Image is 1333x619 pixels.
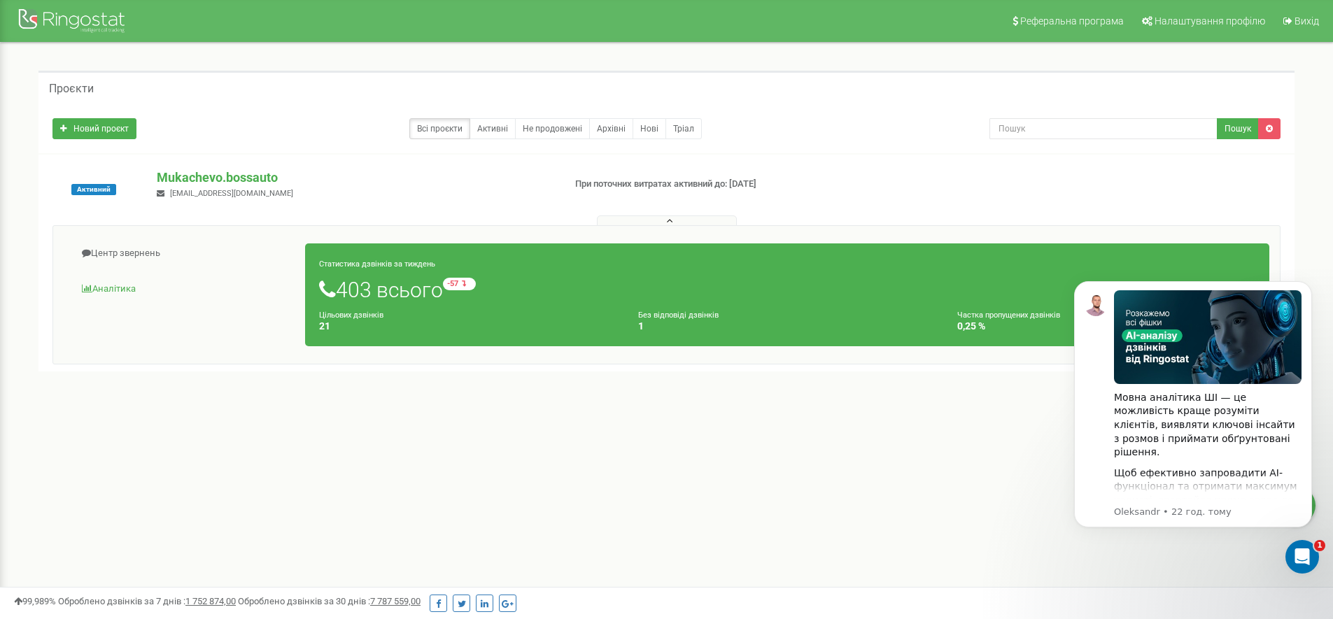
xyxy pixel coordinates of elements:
h4: 0,25 % [957,321,1255,332]
iframe: Intercom live chat [1285,540,1319,574]
a: Тріал [665,118,702,139]
span: 99,989% [14,596,56,606]
span: 1 [1314,540,1325,551]
small: Частка пропущених дзвінків [957,311,1060,320]
span: Вихід [1295,15,1319,27]
u: 1 752 874,00 [185,596,236,606]
h4: 21 [319,321,617,332]
iframe: Intercom notifications повідомлення [1053,260,1333,581]
span: Налаштування профілю [1155,15,1265,27]
a: Аналiтика [64,272,306,306]
small: Без відповіді дзвінків [638,311,719,320]
small: -57 [443,278,476,290]
a: Нові [633,118,666,139]
span: Оброблено дзвінків за 7 днів : [58,596,236,606]
a: Не продовжені [515,118,590,139]
a: Новий проєкт [52,118,136,139]
button: Пошук [1217,118,1259,139]
h4: 1 [638,321,936,332]
h5: Проєкти [49,83,94,95]
p: Mukachevo.bossauto [157,169,552,187]
a: Активні [470,118,516,139]
small: Цільових дзвінків [319,311,383,320]
span: Реферальна програма [1020,15,1124,27]
a: Архівні [589,118,633,139]
p: При поточних витратах активний до: [DATE] [575,178,866,191]
small: Статистика дзвінків за тиждень [319,259,435,269]
span: Оброблено дзвінків за 30 днів : [238,596,421,606]
span: [EMAIL_ADDRESS][DOMAIN_NAME] [170,189,293,198]
u: 7 787 559,00 [370,596,421,606]
a: Всі проєкти [409,118,470,139]
input: Пошук [989,118,1218,139]
h1: 403 всього [319,278,1255,301]
a: Центр звернень [64,236,306,271]
span: Активний [71,184,116,195]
